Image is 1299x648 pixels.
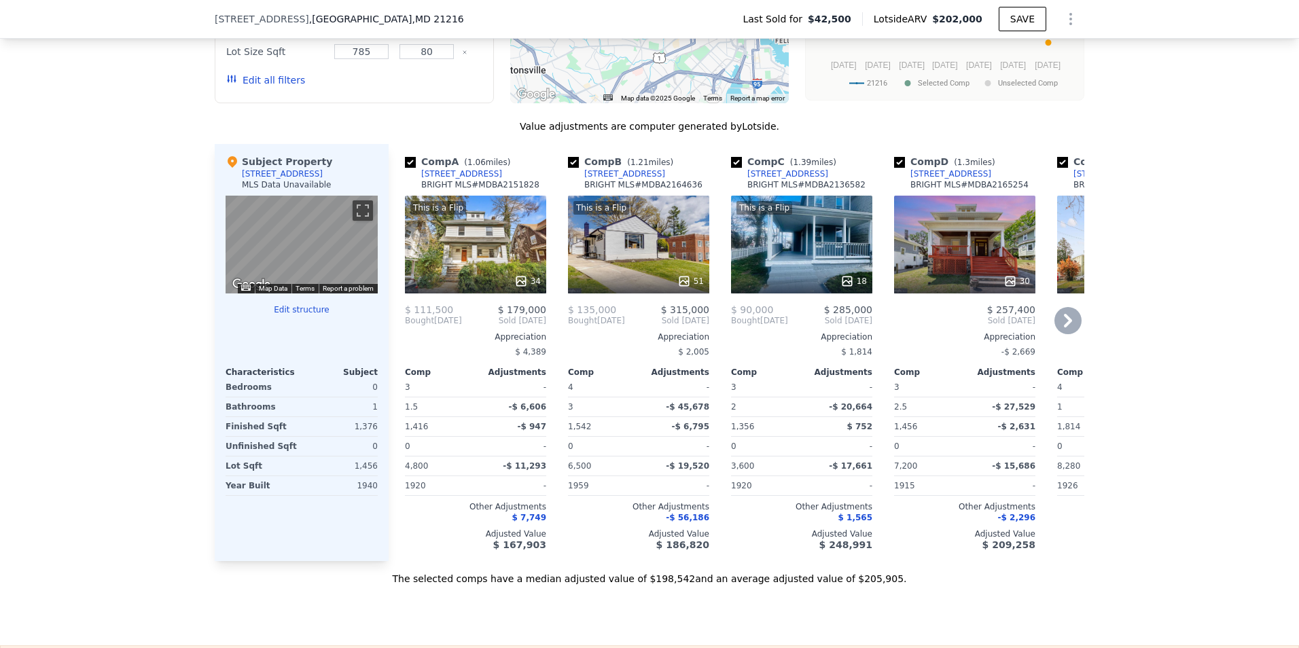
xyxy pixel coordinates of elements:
[304,397,378,416] div: 1
[932,14,982,24] span: $202,000
[894,367,965,378] div: Comp
[568,168,665,179] a: [STREET_ADDRESS]
[894,155,1001,168] div: Comp D
[641,476,709,495] div: -
[226,73,305,87] button: Edit all filters
[1057,422,1080,431] span: 1,814
[573,201,629,215] div: This is a Flip
[215,12,309,26] span: [STREET_ADDRESS]
[405,168,502,179] a: [STREET_ADDRESS]
[421,168,502,179] div: [STREET_ADDRESS]
[731,528,872,539] div: Adjusted Value
[421,179,539,190] div: BRIGHT MLS # MDBA2151828
[226,378,299,397] div: Bedrooms
[1001,347,1035,357] span: -$ 2,669
[405,304,453,315] span: $ 111,500
[867,79,887,88] text: 21216
[478,437,546,456] div: -
[731,367,802,378] div: Comp
[503,461,546,471] span: -$ 11,293
[229,276,274,293] img: Google
[731,315,788,326] div: [DATE]
[459,158,516,167] span: ( miles)
[568,397,636,416] div: 3
[304,456,378,475] div: 1,456
[1057,461,1080,471] span: 8,280
[802,367,872,378] div: Adjustments
[405,331,546,342] div: Appreciation
[967,437,1035,456] div: -
[229,276,274,293] a: Open this area in Google Maps (opens a new window)
[478,476,546,495] div: -
[966,60,992,70] text: [DATE]
[998,422,1035,431] span: -$ 2,631
[568,304,616,315] span: $ 135,000
[241,285,251,291] button: Keyboard shortcuts
[405,315,462,326] div: [DATE]
[831,60,857,70] text: [DATE]
[672,422,709,431] span: -$ 6,795
[353,200,373,221] button: Toggle fullscreen view
[462,50,467,55] button: Clear
[731,331,872,342] div: Appreciation
[731,304,773,315] span: $ 90,000
[992,461,1035,471] span: -$ 15,686
[242,168,323,179] div: [STREET_ADDRESS]
[1057,397,1125,416] div: 1
[656,539,709,550] span: $ 186,820
[622,158,679,167] span: ( miles)
[829,461,872,471] span: -$ 17,661
[747,179,866,190] div: BRIGHT MLS # MDBA2136582
[478,378,546,397] div: -
[1035,60,1061,70] text: [DATE]
[731,155,842,168] div: Comp C
[703,94,722,102] a: Terms (opens in new tab)
[405,397,473,416] div: 1.5
[226,437,299,456] div: Unfinished Sqft
[568,528,709,539] div: Adjusted Value
[226,456,299,475] div: Lot Sqft
[743,12,808,26] span: Last Sold for
[226,196,378,293] div: Map
[1073,168,1154,179] div: [STREET_ADDRESS]
[894,397,962,416] div: 2.5
[568,442,573,451] span: 0
[405,422,428,431] span: 1,416
[568,501,709,512] div: Other Adjustments
[476,367,546,378] div: Adjustments
[894,168,991,179] a: [STREET_ADDRESS]
[584,179,702,190] div: BRIGHT MLS # MDBA2164636
[512,513,546,522] span: $ 7,749
[242,179,332,190] div: MLS Data Unavailable
[309,12,464,26] span: , [GEOGRAPHIC_DATA]
[639,367,709,378] div: Adjustments
[1057,501,1198,512] div: Other Adjustments
[568,315,597,326] span: Bought
[982,539,1035,550] span: $ 209,258
[747,168,828,179] div: [STREET_ADDRESS]
[666,402,709,412] span: -$ 45,678
[678,347,709,357] span: $ 2,005
[785,158,842,167] span: ( miles)
[1057,331,1198,342] div: Appreciation
[226,397,299,416] div: Bathrooms
[226,476,299,495] div: Year Built
[829,402,872,412] span: -$ 20,664
[824,304,872,315] span: $ 285,000
[405,315,434,326] span: Bought
[992,402,1035,412] span: -$ 27,529
[894,315,1035,326] span: Sold [DATE]
[918,79,969,88] text: Selected Comp
[568,367,639,378] div: Comp
[226,42,326,61] div: Lot Size Sqft
[410,201,466,215] div: This is a Flip
[899,60,925,70] text: [DATE]
[1057,528,1198,539] div: Adjusted Value
[793,158,811,167] span: 1.39
[894,331,1035,342] div: Appreciation
[894,442,900,451] span: 0
[1057,382,1063,392] span: 4
[603,94,613,101] button: Keyboard shortcuts
[894,476,962,495] div: 1915
[302,367,378,378] div: Subject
